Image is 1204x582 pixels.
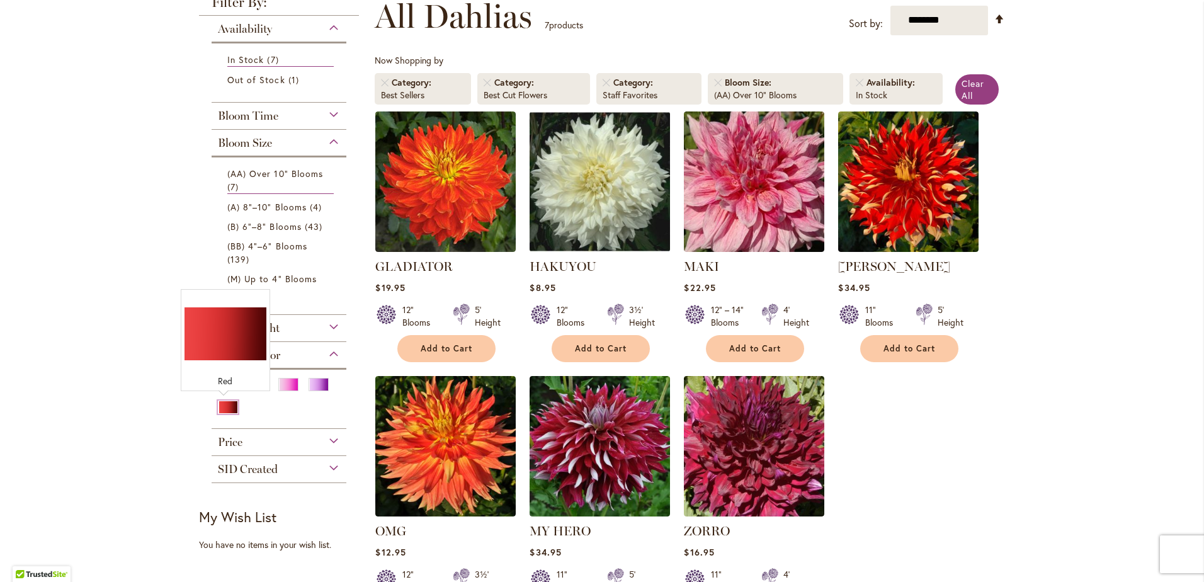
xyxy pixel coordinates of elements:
[227,201,307,213] span: (A) 8"–10" Blooms
[684,507,824,519] a: Zorro
[227,239,334,266] a: (BB) 4"–6" Blooms 139
[397,335,496,362] button: Add to Cart
[218,136,272,150] span: Bloom Size
[381,79,389,86] a: Remove Category Best Sellers
[227,220,302,232] span: (B) 6"–8" Blooms
[530,376,670,516] img: My Hero
[227,167,334,194] a: (AA) Over 10" Blooms 7
[421,343,472,354] span: Add to Cart
[714,89,837,101] div: (AA) Over 10" Blooms
[305,220,326,233] span: 43
[375,523,406,539] a: OMG
[375,507,516,519] a: Omg
[218,435,242,449] span: Price
[684,259,719,274] a: MAKI
[866,76,918,89] span: Availability
[199,508,276,526] strong: My Wish List
[883,343,935,354] span: Add to Cart
[227,180,242,193] span: 7
[838,259,950,274] a: [PERSON_NAME]
[375,376,516,516] img: Omg
[684,243,824,254] a: MAKI
[729,343,781,354] span: Add to Cart
[530,282,555,294] span: $8.95
[849,12,883,35] label: Sort by:
[227,200,334,214] a: (A) 8"–10" Blooms 4
[714,79,722,86] a: Remove Bloom Size (AA) Over 10" Blooms
[185,375,266,387] div: Red
[938,304,963,329] div: 5' Height
[227,53,334,67] a: In Stock 7
[838,111,979,252] img: Nick Sr
[375,259,453,274] a: GLADIATOR
[860,335,958,362] button: Add to Cart
[530,546,561,558] span: $34.95
[375,243,516,254] a: Gladiator
[288,73,302,86] span: 1
[218,22,272,36] span: Availability
[603,79,610,86] a: Remove Category Staff Favorites
[227,54,264,66] span: In Stock
[267,53,281,66] span: 7
[557,304,592,329] div: 12" Blooms
[552,335,650,362] button: Add to Cart
[530,111,670,252] img: Hakuyou
[962,77,984,101] span: Clear All
[575,343,627,354] span: Add to Cart
[375,54,443,66] span: Now Shopping by
[227,253,253,266] span: 139
[199,539,367,551] div: You have no items in your wish list.
[684,376,824,516] img: Zorro
[475,304,501,329] div: 5' Height
[838,243,979,254] a: Nick Sr
[530,523,591,539] a: MY HERO
[684,111,824,252] img: MAKI
[484,79,491,86] a: Remove Category Best Cut Flowers
[227,285,248,299] span: 89
[218,462,278,476] span: SID Created
[706,335,804,362] button: Add to Cart
[725,76,775,89] span: Bloom Size
[545,19,549,31] span: 7
[310,200,325,214] span: 4
[9,537,45,573] iframe: Launch Accessibility Center
[955,74,999,105] a: Clear All
[629,304,655,329] div: 3½' Height
[530,507,670,519] a: My Hero
[684,546,714,558] span: $16.95
[227,74,285,86] span: Out of Stock
[856,79,863,86] a: Remove Availability In Stock
[530,259,596,274] a: HAKUYOU
[402,304,438,329] div: 12" Blooms
[684,523,730,539] a: ZORRO
[711,304,746,329] div: 12" – 14" Blooms
[856,89,936,101] div: In Stock
[530,243,670,254] a: Hakuyou
[218,109,278,123] span: Bloom Time
[392,76,434,89] span: Category
[375,111,516,252] img: Gladiator
[227,168,323,180] span: (AA) Over 10" Blooms
[838,282,870,294] span: $34.95
[494,76,537,89] span: Category
[783,304,809,329] div: 4' Height
[603,89,695,101] div: Staff Favorites
[227,272,334,299] a: (M) Up to 4" Blooms 89
[227,73,334,86] a: Out of Stock 1
[484,89,584,101] div: Best Cut Flowers
[684,282,715,294] span: $22.95
[865,304,900,329] div: 11" Blooms
[375,546,406,558] span: $12.95
[375,282,405,294] span: $19.95
[613,76,656,89] span: Category
[227,240,307,252] span: (BB) 4"–6" Blooms
[227,273,317,285] span: (M) Up to 4" Blooms
[381,89,464,101] div: Best Sellers
[227,220,334,233] a: (B) 6"–8" Blooms 43
[545,15,583,35] p: products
